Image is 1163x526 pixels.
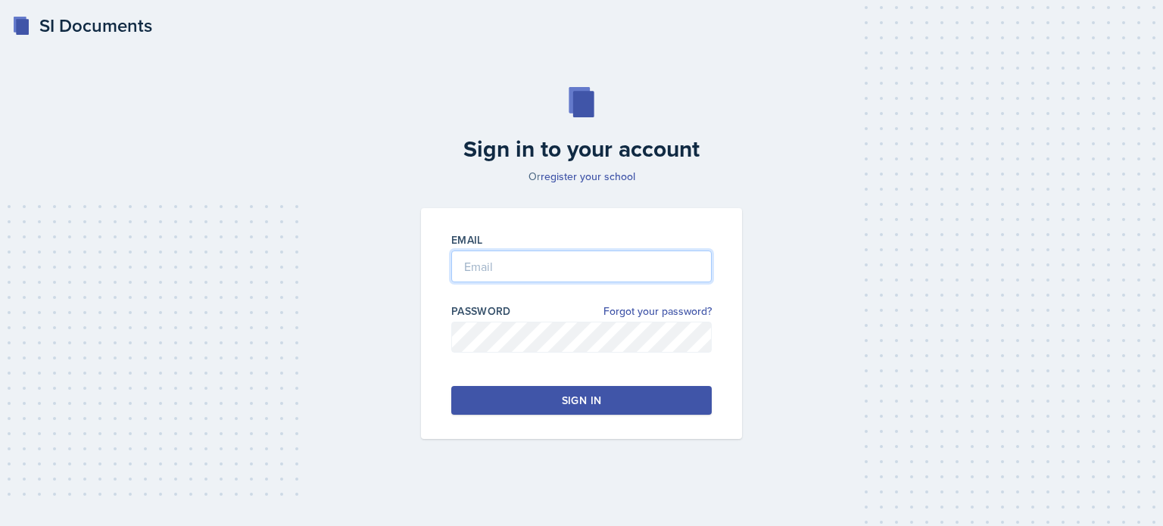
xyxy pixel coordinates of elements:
[412,169,751,184] p: Or
[562,393,601,408] div: Sign in
[451,251,712,282] input: Email
[12,12,152,39] a: SI Documents
[451,232,483,247] label: Email
[451,386,712,415] button: Sign in
[451,303,511,319] label: Password
[412,135,751,163] h2: Sign in to your account
[541,169,635,184] a: register your school
[603,303,712,319] a: Forgot your password?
